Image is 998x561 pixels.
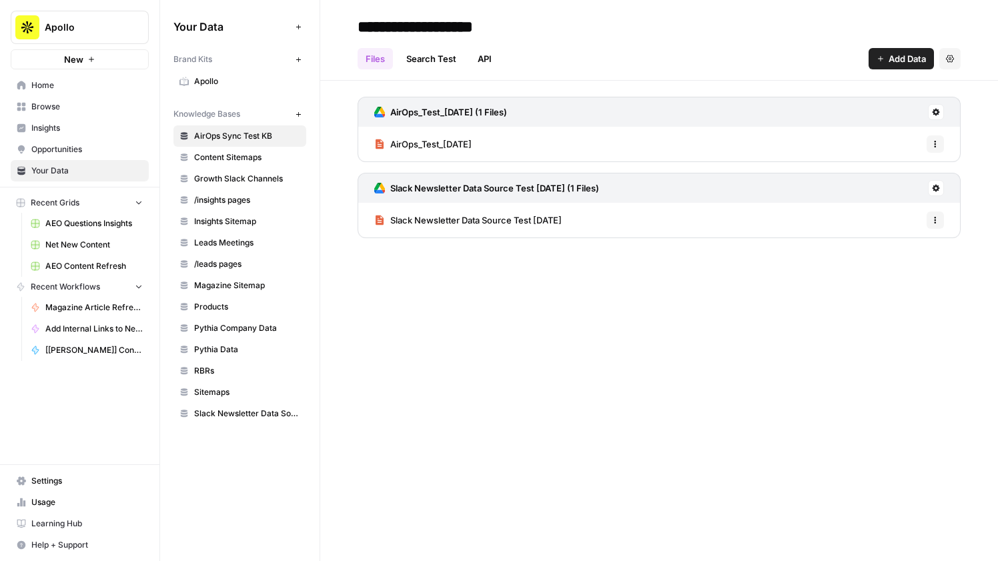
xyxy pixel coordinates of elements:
a: Insights [11,117,149,139]
span: AirOps_Test_[DATE] [390,137,472,151]
span: Add Internal Links to New Article [45,323,143,335]
a: Apollo [173,71,306,92]
span: Your Data [31,165,143,177]
button: Recent Grids [11,193,149,213]
button: Help + Support [11,534,149,556]
span: Recent Grids [31,197,79,209]
span: Usage [31,496,143,508]
span: Your Data [173,19,290,35]
a: AirOps Sync Test KB [173,125,306,147]
a: Slack Newsletter Data Source Test [DATE] [374,203,562,237]
span: Add Data [889,52,926,65]
a: [[PERSON_NAME]] Content Refresh [25,340,149,361]
span: Learning Hub [31,518,143,530]
img: Apollo Logo [15,15,39,39]
span: Insights Sitemap [194,215,300,227]
a: Magazine Sitemap [173,275,306,296]
h3: Slack Newsletter Data Source Test [DATE] (1 Files) [390,181,599,195]
span: Help + Support [31,539,143,551]
a: AEO Content Refresh [25,255,149,277]
a: Magazine Article Refresher [25,297,149,318]
a: Add Internal Links to New Article [25,318,149,340]
a: AirOps_Test_[DATE] [374,127,472,161]
span: /insights pages [194,194,300,206]
a: Usage [11,492,149,513]
a: Net New Content [25,234,149,255]
span: Magazine Article Refresher [45,302,143,314]
button: Workspace: Apollo [11,11,149,44]
a: Opportunities [11,139,149,160]
a: Home [11,75,149,96]
span: Net New Content [45,239,143,251]
span: Insights [31,122,143,134]
span: AirOps Sync Test KB [194,130,300,142]
a: Pythia Company Data [173,318,306,339]
h3: AirOps_Test_[DATE] (1 Files) [390,105,507,119]
a: Files [358,48,393,69]
a: Sitemaps [173,382,306,403]
a: RBRs [173,360,306,382]
a: AirOps_Test_[DATE] (1 Files) [374,97,507,127]
a: Learning Hub [11,513,149,534]
a: Your Data [11,160,149,181]
span: Recent Workflows [31,281,100,293]
button: Add Data [869,48,934,69]
span: Pythia Company Data [194,322,300,334]
span: AEO Questions Insights [45,217,143,229]
button: New [11,49,149,69]
span: Apollo [194,75,300,87]
a: Search Test [398,48,464,69]
span: Home [31,79,143,91]
a: /leads pages [173,253,306,275]
a: Content Sitemaps [173,147,306,168]
a: Settings [11,470,149,492]
span: Leads Meetings [194,237,300,249]
span: Brand Kits [173,53,212,65]
span: Opportunities [31,143,143,155]
a: Browse [11,96,149,117]
a: Insights Sitemap [173,211,306,232]
span: Products [194,301,300,313]
span: Browse [31,101,143,113]
span: [[PERSON_NAME]] Content Refresh [45,344,143,356]
span: Growth Slack Channels [194,173,300,185]
a: Slack Newsletter Data Source Test [DATE] (1 Files) [374,173,599,203]
span: Magazine Sitemap [194,279,300,292]
span: AEO Content Refresh [45,260,143,272]
span: RBRs [194,365,300,377]
span: Settings [31,475,143,487]
span: New [64,53,83,66]
a: Slack Newsletter Data Source [173,403,306,424]
a: /insights pages [173,189,306,211]
span: Slack Newsletter Data Source [194,408,300,420]
button: Recent Workflows [11,277,149,297]
span: Apollo [45,21,125,34]
span: Knowledge Bases [173,108,240,120]
a: Growth Slack Channels [173,168,306,189]
a: AEO Questions Insights [25,213,149,234]
span: Slack Newsletter Data Source Test [DATE] [390,213,562,227]
span: /leads pages [194,258,300,270]
span: Content Sitemaps [194,151,300,163]
a: Products [173,296,306,318]
a: Leads Meetings [173,232,306,253]
a: Pythia Data [173,339,306,360]
span: Sitemaps [194,386,300,398]
a: API [470,48,500,69]
span: Pythia Data [194,344,300,356]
